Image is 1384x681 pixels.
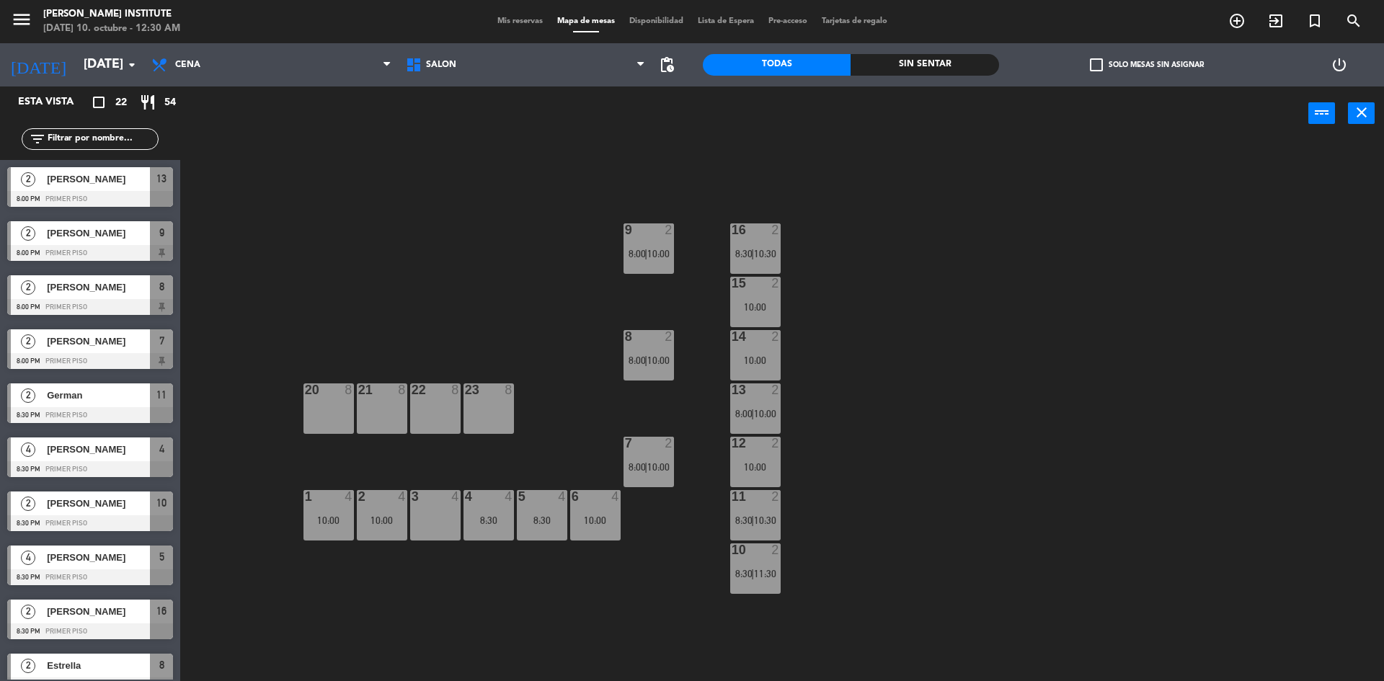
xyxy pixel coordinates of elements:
div: 22 [412,383,412,396]
div: 5 [518,490,519,503]
div: 4 [558,490,567,503]
div: 20 [305,383,306,396]
span: Mis reservas [490,17,550,25]
div: 3 [412,490,412,503]
i: power_input [1313,104,1331,121]
span: | [751,408,754,419]
span: [PERSON_NAME] [47,226,150,241]
div: 4 [465,490,466,503]
div: 8 [451,383,460,396]
div: 23 [465,383,466,396]
div: 1 [305,490,306,503]
input: Filtrar por nombre... [46,131,158,147]
div: 2 [771,330,780,343]
div: 8 [505,383,513,396]
span: Cena [175,60,200,70]
div: 2 [771,490,780,503]
div: 2 [665,330,673,343]
span: 10:00 [647,248,670,259]
div: 10:00 [303,515,354,525]
span: 2 [21,334,35,349]
div: 15 [732,277,732,290]
span: 2 [21,280,35,295]
span: [PERSON_NAME] [47,172,150,187]
i: filter_list [29,130,46,148]
div: 10:00 [570,515,621,525]
span: 10:00 [754,408,776,419]
div: 12 [732,437,732,450]
span: 8:00 [629,355,646,366]
span: 2 [21,497,35,511]
i: restaurant [139,94,156,111]
span: Disponibilidad [622,17,691,25]
i: close [1353,104,1370,121]
div: 8:30 [517,515,567,525]
div: 21 [358,383,359,396]
span: | [751,248,754,259]
div: 16 [732,223,732,236]
label: Solo mesas sin asignar [1090,58,1204,71]
span: 2 [21,659,35,673]
div: 8 [345,383,353,396]
span: 22 [115,94,127,111]
span: 8 [159,278,164,295]
div: Esta vista [7,94,104,111]
div: [PERSON_NAME] Institute [43,7,180,22]
div: 10:00 [357,515,407,525]
span: Tarjetas de regalo [815,17,895,25]
span: 5 [159,548,164,566]
i: menu [11,9,32,30]
span: 10:00 [647,355,670,366]
div: 4 [451,490,460,503]
div: 10:00 [730,302,781,312]
span: [PERSON_NAME] [47,496,150,511]
span: [PERSON_NAME] [47,280,150,295]
span: 11 [156,386,167,404]
span: German [47,388,150,403]
span: [PERSON_NAME] [47,334,150,349]
span: check_box_outline_blank [1090,58,1103,71]
div: 2 [771,543,780,556]
span: 8:00 [629,248,646,259]
div: 13 [732,383,732,396]
span: 7 [159,332,164,350]
span: 54 [164,94,176,111]
span: 2 [21,226,35,241]
span: [PERSON_NAME] [47,550,150,565]
div: 2 [771,277,780,290]
i: arrow_drop_down [123,56,141,74]
div: 2 [665,437,673,450]
div: 8 [398,383,407,396]
span: 2 [21,605,35,619]
button: close [1348,102,1375,124]
span: pending_actions [658,56,675,74]
div: [DATE] 10. octubre - 12:30 AM [43,22,180,36]
span: 16 [156,602,167,620]
button: power_input [1308,102,1335,124]
div: Sin sentar [851,54,998,76]
span: 9 [159,224,164,241]
div: 2 [771,223,780,236]
div: 2 [358,490,359,503]
i: exit_to_app [1267,12,1285,30]
span: Estrella [47,658,150,673]
div: 14 [732,330,732,343]
span: | [644,248,647,259]
div: 4 [505,490,513,503]
span: | [644,355,647,366]
span: 2 [21,388,35,403]
span: | [644,461,647,473]
div: 4 [398,490,407,503]
i: power_settings_new [1331,56,1348,74]
div: 10:00 [730,355,781,365]
span: | [751,568,754,579]
div: 6 [572,490,572,503]
span: 10:30 [754,248,776,259]
span: 13 [156,170,167,187]
i: add_circle_outline [1228,12,1246,30]
span: Mapa de mesas [550,17,622,25]
span: 4 [159,440,164,458]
